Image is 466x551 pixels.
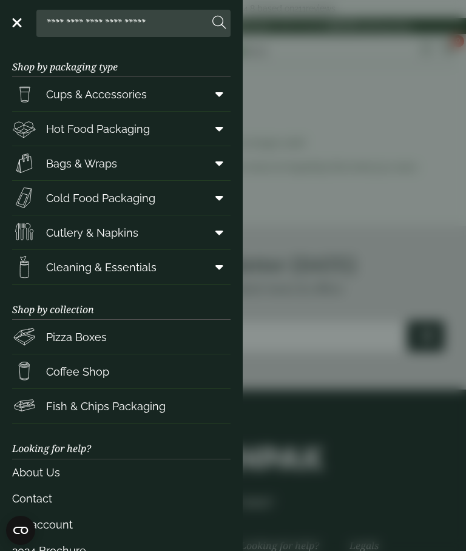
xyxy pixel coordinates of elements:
[12,42,231,77] h3: Shop by packaging type
[12,394,36,418] img: FishNchip_box.svg
[12,250,231,284] a: Cleaning & Essentials
[12,459,231,485] a: About Us
[12,389,231,423] a: Fish & Chips Packaging
[12,485,231,512] a: Contact
[12,325,36,349] img: Pizza_boxes.svg
[12,82,36,106] img: PintNhalf_cup.svg
[12,255,36,279] img: open-wipe.svg
[12,359,36,384] img: HotDrink_paperCup.svg
[46,86,147,103] span: Cups & Accessories
[12,151,36,175] img: Paper_carriers.svg
[12,285,231,320] h3: Shop by collection
[12,117,36,141] img: Deli_box.svg
[46,363,109,380] span: Coffee Shop
[12,181,231,215] a: Cold Food Packaging
[12,424,231,459] h3: Looking for help?
[12,77,231,111] a: Cups & Accessories
[46,121,150,137] span: Hot Food Packaging
[12,215,231,249] a: Cutlery & Napkins
[46,155,117,172] span: Bags & Wraps
[12,112,231,146] a: Hot Food Packaging
[46,190,155,206] span: Cold Food Packaging
[12,354,231,388] a: Coffee Shop
[12,220,36,245] img: Cutlery.svg
[12,320,231,354] a: Pizza Boxes
[6,516,35,545] button: Open CMP widget
[12,512,231,538] a: My account
[12,146,231,180] a: Bags & Wraps
[46,259,157,275] span: Cleaning & Essentials
[46,225,138,241] span: Cutlery & Napkins
[12,186,36,210] img: Sandwich_box.svg
[46,398,166,414] span: Fish & Chips Packaging
[46,329,107,345] span: Pizza Boxes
